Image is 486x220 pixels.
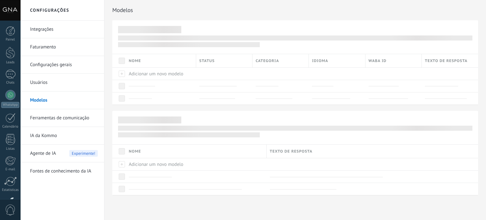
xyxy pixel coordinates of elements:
li: Integrações [21,21,104,38]
a: Agente de IA Experimente! [30,145,98,162]
h2: Modelos [112,4,478,16]
a: Fontes de conhecimento da IA [30,162,98,180]
div: WhatsApp [1,102,19,108]
div: WABA ID [365,54,421,67]
li: Usuários [21,74,104,91]
a: Modelos [30,91,98,109]
a: Faturamento [30,38,98,56]
li: IA da Kommo [21,127,104,145]
div: Texto de resposta [267,145,478,158]
span: Adicionar um novo modelo [129,161,183,167]
div: Texto de resposta [422,54,478,67]
li: Agente de IA [21,145,104,162]
a: Configurações gerais [30,56,98,74]
div: Calendário [1,125,20,129]
div: Estatísticas [1,188,20,192]
div: Listas [1,147,20,151]
li: Ferramentas de comunicação [21,109,104,127]
li: Modelos [21,91,104,109]
a: Integrações [30,21,98,38]
li: Faturamento [21,38,104,56]
a: IA da Kommo [30,127,98,145]
div: Nome [126,145,266,158]
div: Categoria [252,54,308,67]
a: Usuários [30,74,98,91]
span: Agente de IA [30,145,56,162]
div: Nome [126,54,196,67]
li: Configurações gerais [21,56,104,74]
span: Experimente! [69,150,98,157]
div: Leads [1,60,20,65]
div: Status [196,54,252,67]
div: Chats [1,81,20,85]
div: Painel [1,38,20,42]
div: E-mail [1,167,20,172]
span: Adicionar um novo modelo [129,71,183,77]
div: Idioma [309,54,365,67]
li: Fontes de conhecimento da IA [21,162,104,180]
a: Ferramentas de comunicação [30,109,98,127]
